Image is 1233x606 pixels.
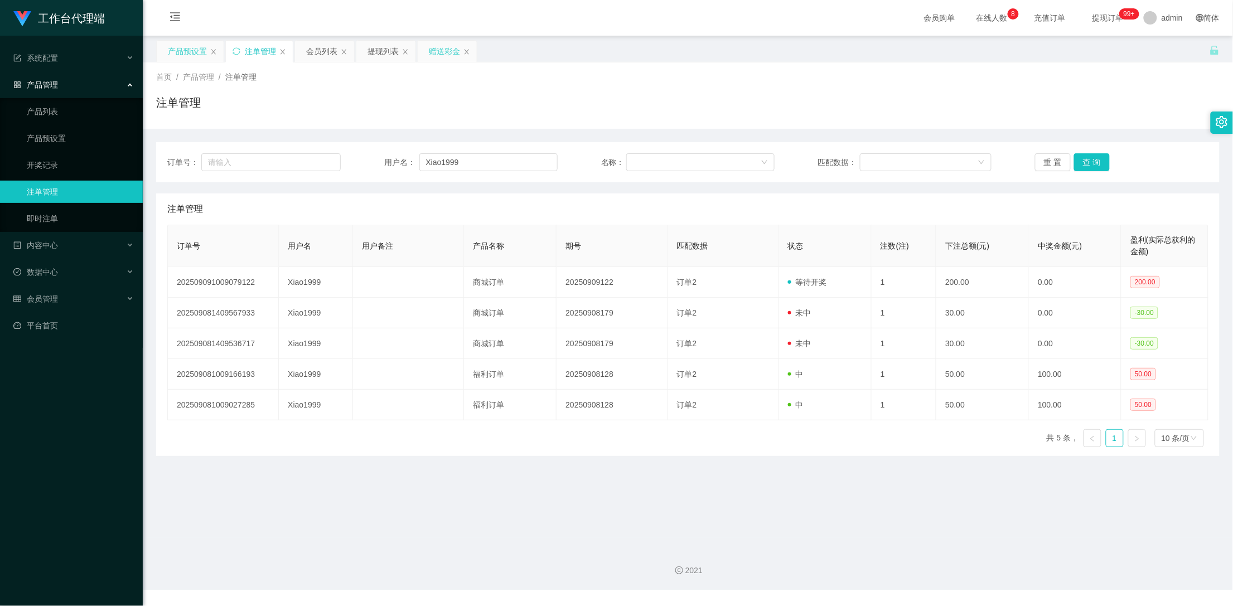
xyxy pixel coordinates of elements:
i: 图标: right [1134,435,1140,442]
td: 1 [872,390,936,420]
i: 图标: close [210,49,217,55]
span: 下注总额(元) [945,241,989,250]
span: 订单2 [677,278,697,287]
i: 图标: close [341,49,347,55]
td: 福利订单 [464,359,557,390]
td: 0.00 [1029,298,1121,328]
span: 会员管理 [13,294,58,303]
div: 产品预设置 [168,41,207,62]
td: 商城订单 [464,328,557,359]
li: 上一页 [1084,429,1101,447]
span: 在线人数 [971,14,1013,22]
i: 图标: copyright [675,566,683,574]
div: 会员列表 [306,41,337,62]
td: 202509081409536717 [168,328,279,359]
div: 10 条/页 [1162,430,1190,447]
h1: 工作台代理端 [38,1,105,36]
i: 图标: left [1089,435,1096,442]
a: 工作台代理端 [13,13,105,22]
span: 未中 [788,339,811,348]
span: 用户名 [288,241,311,250]
td: 202509091009079122 [168,267,279,298]
input: 请输入 [201,153,341,171]
td: Xiao1999 [279,359,353,390]
span: 订单号 [177,241,200,250]
td: 0.00 [1029,328,1121,359]
li: 1 [1106,429,1124,447]
span: 注数(注) [881,241,909,250]
span: 中 [788,400,804,409]
span: 匹配数据 [677,241,708,250]
span: -30.00 [1130,337,1158,350]
span: 盈利(实际总获利的金额) [1130,235,1196,256]
p: 8 [1012,8,1016,20]
span: 注单管理 [225,72,257,81]
sup: 1112 [1119,8,1139,20]
span: / [176,72,178,81]
td: 1 [872,298,936,328]
span: 50.00 [1130,368,1156,380]
li: 共 5 条， [1047,429,1079,447]
td: Xiao1999 [279,328,353,359]
div: 赠送彩金 [429,41,460,62]
button: 重 置 [1035,153,1071,171]
i: 图标: appstore-o [13,81,21,89]
button: 查 询 [1074,153,1110,171]
td: 商城订单 [464,298,557,328]
span: 50.00 [1130,399,1156,411]
span: 用户名： [384,157,419,168]
i: 图标: close [463,49,470,55]
a: 1 [1106,430,1123,447]
span: 期号 [565,241,581,250]
div: 2021 [152,565,1224,576]
i: 图标: table [13,295,21,303]
i: 图标: down [761,159,768,167]
a: 注单管理 [27,181,134,203]
i: 图标: form [13,54,21,62]
span: 中 [788,370,804,379]
i: 图标: setting [1216,116,1228,128]
td: 30.00 [936,298,1029,328]
td: 福利订单 [464,390,557,420]
div: 注单管理 [245,41,276,62]
i: 图标: down [978,159,985,167]
span: 订单2 [677,308,697,317]
td: Xiao1999 [279,298,353,328]
td: Xiao1999 [279,267,353,298]
a: 即时注单 [27,207,134,230]
span: 用户备注 [362,241,393,250]
sup: 8 [1008,8,1019,20]
i: 图标: profile [13,241,21,249]
span: 提现订单 [1087,14,1129,22]
a: 产品列表 [27,100,134,123]
li: 下一页 [1128,429,1146,447]
i: 图标: unlock [1210,45,1220,55]
td: 30.00 [936,328,1029,359]
td: 50.00 [936,390,1029,420]
span: 未中 [788,308,811,317]
span: / [219,72,221,81]
span: 订单2 [677,400,697,409]
span: 产品管理 [13,80,58,89]
i: 图标: menu-fold [156,1,194,36]
i: 图标: close [279,49,286,55]
a: 图标: dashboard平台首页 [13,314,134,337]
span: 订单号： [167,157,201,168]
i: 图标: down [1191,435,1197,443]
span: 产品名称 [473,241,504,250]
td: 200.00 [936,267,1029,298]
span: 200.00 [1130,276,1160,288]
img: logo.9652507e.png [13,11,31,27]
td: 20250908128 [557,359,668,390]
td: Xiao1999 [279,390,353,420]
span: 订单2 [677,339,697,348]
span: 匹配数据： [818,157,860,168]
h1: 注单管理 [156,94,201,111]
a: 产品预设置 [27,127,134,149]
i: 图标: close [402,49,409,55]
span: 注单管理 [167,202,203,216]
span: 中奖金额(元) [1038,241,1082,250]
input: 请输入 [419,153,558,171]
td: 商城订单 [464,267,557,298]
div: 提现列表 [368,41,399,62]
